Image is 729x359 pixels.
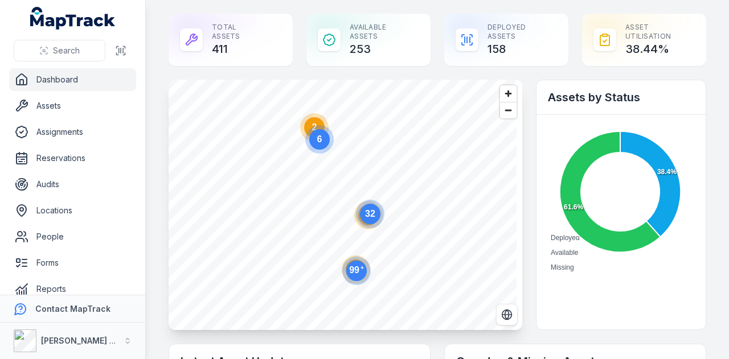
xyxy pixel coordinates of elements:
button: Switch to Satellite View [496,304,518,325]
a: People [9,225,136,248]
a: Assignments [9,121,136,143]
a: Reports [9,278,136,300]
text: 99 [349,265,364,275]
tspan: + [361,265,364,271]
button: Search [14,40,105,61]
h2: Assets by Status [548,89,694,105]
span: Available [551,249,578,257]
a: Dashboard [9,68,136,91]
a: Locations [9,199,136,222]
canvas: Map [169,80,517,330]
a: Reservations [9,147,136,170]
span: Missing [551,263,574,271]
a: Audits [9,173,136,196]
text: 32 [365,209,375,218]
span: Search [53,45,80,56]
strong: Contact MapTrack [35,304,110,313]
strong: [PERSON_NAME] Group [41,336,134,345]
a: MapTrack [30,7,116,30]
span: Deployed [551,234,580,242]
a: Forms [9,251,136,274]
button: Zoom in [500,85,517,102]
button: Zoom out [500,102,517,118]
a: Assets [9,94,136,117]
text: 6 [317,134,322,144]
